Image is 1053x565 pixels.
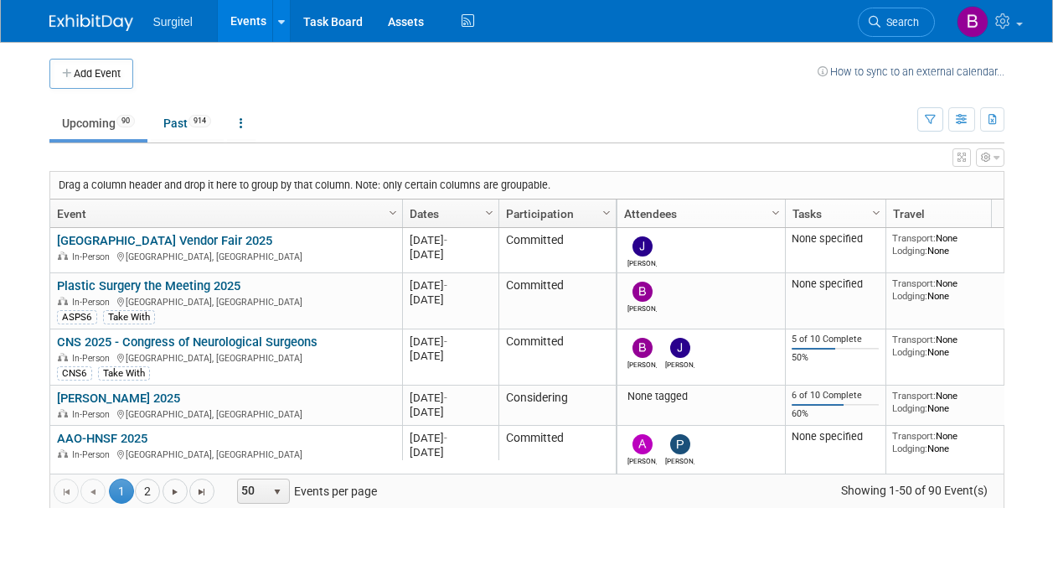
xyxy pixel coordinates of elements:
span: 90 [116,115,135,127]
span: Lodging: [892,443,927,454]
div: Take With [103,310,155,324]
a: Column Settings [480,200,498,225]
img: Jason Mayosky [670,338,690,358]
td: Considering [498,386,616,426]
span: Go to the last page [195,485,209,499]
span: - [444,279,447,292]
img: In-Person Event [58,449,68,458]
div: None specified [792,232,879,246]
div: [DATE] [410,233,491,247]
a: Event [57,200,391,228]
div: [DATE] [410,349,491,363]
div: [GEOGRAPHIC_DATA], [GEOGRAPHIC_DATA] [57,249,395,263]
a: [GEOGRAPHIC_DATA] Vendor Fair 2025 [57,233,272,248]
span: Go to the next page [168,485,182,499]
div: Drag a column header and drop it here to group by that column. Note: only certain columns are gro... [50,172,1004,199]
a: Column Settings [767,200,785,225]
div: Paul Wisniewski [665,454,694,465]
span: Lodging: [892,290,927,302]
span: - [444,335,447,348]
span: In-Person [72,251,115,262]
a: Go to the previous page [80,479,106,504]
div: Brian Craig [627,358,657,369]
span: Go to the first page [59,485,73,499]
div: Brandon Medling [627,302,657,313]
a: Search [858,8,935,37]
a: Plastic Surgery the Meeting 2025 [57,278,240,293]
span: In-Person [72,449,115,460]
a: 2 [135,479,160,504]
a: Dates [410,200,488,228]
div: None tagged [623,390,778,403]
span: Surgitel [153,15,193,29]
div: Jason Mayosky [665,358,694,369]
img: Brandon Medling [957,6,988,38]
div: None specified [792,430,879,443]
div: [GEOGRAPHIC_DATA], [GEOGRAPHIC_DATA] [57,447,395,461]
span: 1 [109,479,134,504]
div: 50% [792,352,879,364]
a: Upcoming90 [49,107,147,139]
td: Committed [498,228,616,273]
a: Go to the next page [163,479,188,504]
img: Brian Craig [632,338,653,358]
span: Lodging: [892,402,927,414]
div: Joe Polin [627,257,657,267]
a: Column Settings [597,200,616,225]
div: [GEOGRAPHIC_DATA], [GEOGRAPHIC_DATA] [57,350,395,365]
span: Transport: [892,390,936,402]
span: - [444,234,447,246]
span: In-Person [72,353,115,364]
a: Attendees [624,200,774,228]
button: Add Event [49,59,133,89]
div: None None [892,334,1013,358]
img: ExhibitDay [49,14,133,31]
div: [DATE] [410,247,491,262]
a: Past914 [151,107,224,139]
a: Column Settings [867,200,885,225]
a: Go to the last page [189,479,214,504]
span: Transport: [892,430,936,442]
div: [DATE] [410,445,491,459]
span: In-Person [72,297,115,308]
div: 60% [792,408,879,420]
a: Column Settings [384,200,402,225]
a: Tasks [792,200,875,228]
span: Transport: [892,277,936,289]
img: In-Person Event [58,251,68,260]
img: Joe Polin [632,236,653,257]
span: Transport: [892,334,936,345]
span: - [444,391,447,404]
div: None None [892,390,1013,414]
span: Showing 1-50 of 90 Event(s) [825,479,1003,502]
a: Participation [506,200,605,228]
span: Transport: [892,232,936,244]
div: None None [892,232,1013,257]
span: Column Settings [769,206,782,220]
span: Lodging: [892,245,927,257]
div: [DATE] [410,278,491,293]
img: In-Person Event [58,409,68,417]
span: Column Settings [386,206,400,220]
div: None specified [792,277,879,291]
span: Column Settings [870,206,883,220]
span: 914 [188,115,211,127]
a: AAO-HNSF 2025 [57,431,147,446]
a: How to sync to an external calendar... [818,65,1004,78]
span: Search [880,16,919,29]
div: None None [892,430,1013,454]
div: [DATE] [410,293,491,307]
div: 6 of 10 Complete [792,390,879,402]
div: [GEOGRAPHIC_DATA], [GEOGRAPHIC_DATA] [57,407,395,421]
div: 5 of 10 Complete [792,334,879,345]
a: CNS 2025 - Congress of Neurological Surgeons [57,334,317,350]
span: Go to the previous page [86,485,100,499]
span: Column Settings [483,206,496,220]
div: None None [892,277,1013,302]
a: [PERSON_NAME] 2025 [57,391,180,406]
img: In-Person Event [58,353,68,361]
div: [DATE] [410,431,491,445]
div: CNS6 [57,366,92,380]
img: In-Person Event [58,297,68,305]
div: [GEOGRAPHIC_DATA], [GEOGRAPHIC_DATA] [57,294,395,308]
